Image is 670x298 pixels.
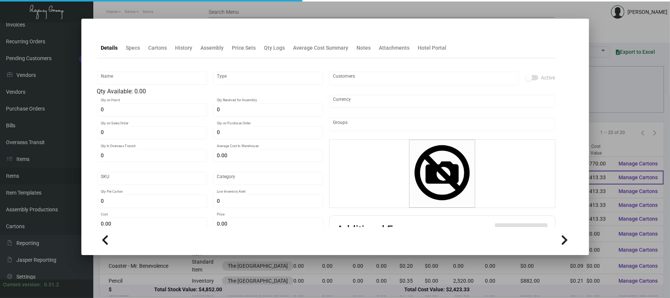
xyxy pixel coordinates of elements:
[44,281,59,289] div: 0.51.2
[149,44,167,52] div: Cartons
[126,44,140,52] div: Specs
[357,44,371,52] div: Notes
[333,75,515,81] input: Add new..
[101,44,118,52] div: Details
[495,223,548,237] button: Add Additional Fee
[379,44,410,52] div: Attachments
[264,44,285,52] div: Qty Logs
[333,121,551,127] input: Add new..
[97,87,323,96] div: Qty Available: 0.00
[175,44,193,52] div: History
[3,281,41,289] div: Current version:
[337,223,409,237] h2: Additional Fees
[541,73,555,82] span: Active
[201,44,224,52] div: Assembly
[293,44,349,52] div: Average Cost Summary
[418,44,447,52] div: Hotel Portal
[232,44,256,52] div: Price Sets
